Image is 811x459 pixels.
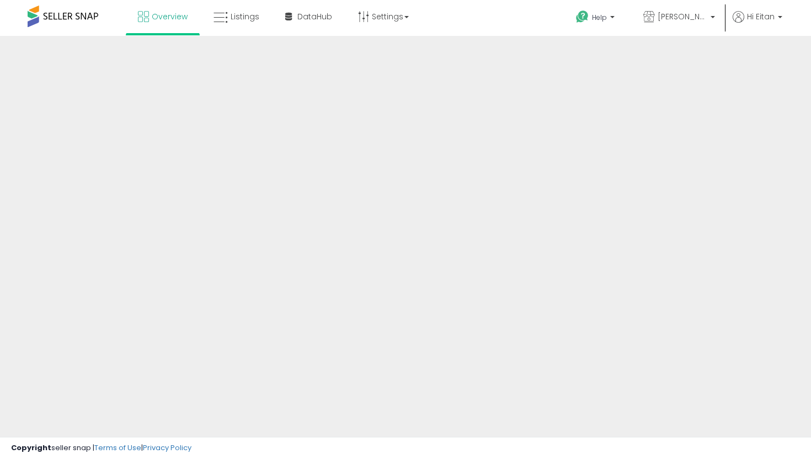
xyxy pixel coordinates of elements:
span: [PERSON_NAME] Suppliers [658,11,707,22]
i: Get Help [575,10,589,24]
span: DataHub [297,11,332,22]
a: Hi Eitan [733,11,782,36]
span: Listings [231,11,259,22]
a: Privacy Policy [143,442,191,453]
span: Overview [152,11,188,22]
span: Help [592,13,607,22]
strong: Copyright [11,442,51,453]
a: Terms of Use [94,442,141,453]
span: Hi Eitan [747,11,775,22]
div: seller snap | | [11,443,191,453]
a: Help [567,2,626,36]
